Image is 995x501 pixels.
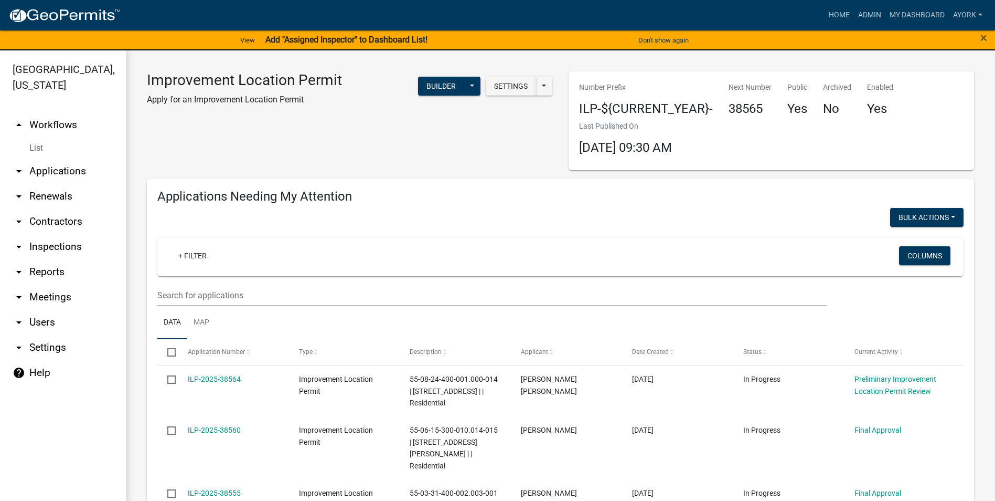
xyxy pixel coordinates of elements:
[579,82,713,93] p: Number Prefix
[299,426,373,446] span: Improvement Location Permit
[177,339,288,364] datatable-header-cell: Application Number
[854,5,885,25] a: Admin
[632,348,669,356] span: Date Created
[634,32,693,49] button: Don't show again
[13,291,25,304] i: arrow_drop_down
[854,426,901,434] a: Final Approval
[299,375,373,395] span: Improvement Location Permit
[13,367,25,379] i: help
[885,5,949,25] a: My Dashboard
[743,489,780,497] span: In Progress
[949,5,987,25] a: ayork
[400,339,511,364] datatable-header-cell: Description
[632,426,654,434] span: 08/12/2025
[236,32,259,49] a: View
[188,375,241,383] a: ILP-2025-38564
[188,426,241,434] a: ILP-2025-38560
[13,341,25,354] i: arrow_drop_down
[13,266,25,278] i: arrow_drop_down
[188,348,245,356] span: Application Number
[170,246,215,265] a: + Filter
[521,375,577,395] span: Nicholas Richard Parks
[521,348,548,356] span: Applicant
[823,101,851,117] h4: No
[521,426,577,434] span: Amber Cox
[579,140,672,155] span: [DATE] 09:30 AM
[825,5,854,25] a: Home
[899,246,950,265] button: Columns
[787,82,807,93] p: Public
[622,339,733,364] datatable-header-cell: Date Created
[13,165,25,178] i: arrow_drop_down
[410,426,498,470] span: 55-06-15-300-010.014-015 | 6651 E WATSON RD | | Residential
[743,426,780,434] span: In Progress
[410,348,442,356] span: Description
[265,35,427,45] strong: Add "Assigned Inspector" to Dashboard List!
[157,306,187,340] a: Data
[632,489,654,497] span: 08/11/2025
[13,241,25,253] i: arrow_drop_down
[188,489,241,497] a: ILP-2025-38555
[147,93,342,106] p: Apply for an Improvement Location Permit
[147,71,342,89] h3: Improvement Location Permit
[632,375,654,383] span: 08/15/2025
[187,306,216,340] a: Map
[157,339,177,364] datatable-header-cell: Select
[157,285,827,306] input: Search for applications
[733,339,844,364] datatable-header-cell: Status
[299,348,313,356] span: Type
[13,215,25,228] i: arrow_drop_down
[854,489,901,497] a: Final Approval
[980,32,987,44] button: Close
[486,77,536,96] button: Settings
[157,189,964,204] h4: Applications Needing My Attention
[867,101,893,117] h4: Yes
[13,316,25,329] i: arrow_drop_down
[521,489,577,497] span: robert lewis
[729,101,772,117] h4: 38565
[854,375,936,395] a: Preliminary Improvement Location Permit Review
[890,208,964,227] button: Bulk Actions
[729,82,772,93] p: Next Number
[410,375,498,408] span: 55-08-24-400-001.000-014 | 2420 GOOSE CREEK RD | | Residential
[844,339,956,364] datatable-header-cell: Current Activity
[579,101,713,117] h4: ILP-${CURRENT_YEAR}-
[867,82,893,93] p: Enabled
[13,190,25,203] i: arrow_drop_down
[511,339,622,364] datatable-header-cell: Applicant
[743,348,762,356] span: Status
[288,339,400,364] datatable-header-cell: Type
[854,348,898,356] span: Current Activity
[579,121,672,132] p: Last Published On
[13,119,25,131] i: arrow_drop_up
[743,375,780,383] span: In Progress
[787,101,807,117] h4: Yes
[418,77,464,96] button: Builder
[980,30,987,45] span: ×
[823,82,851,93] p: Archived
